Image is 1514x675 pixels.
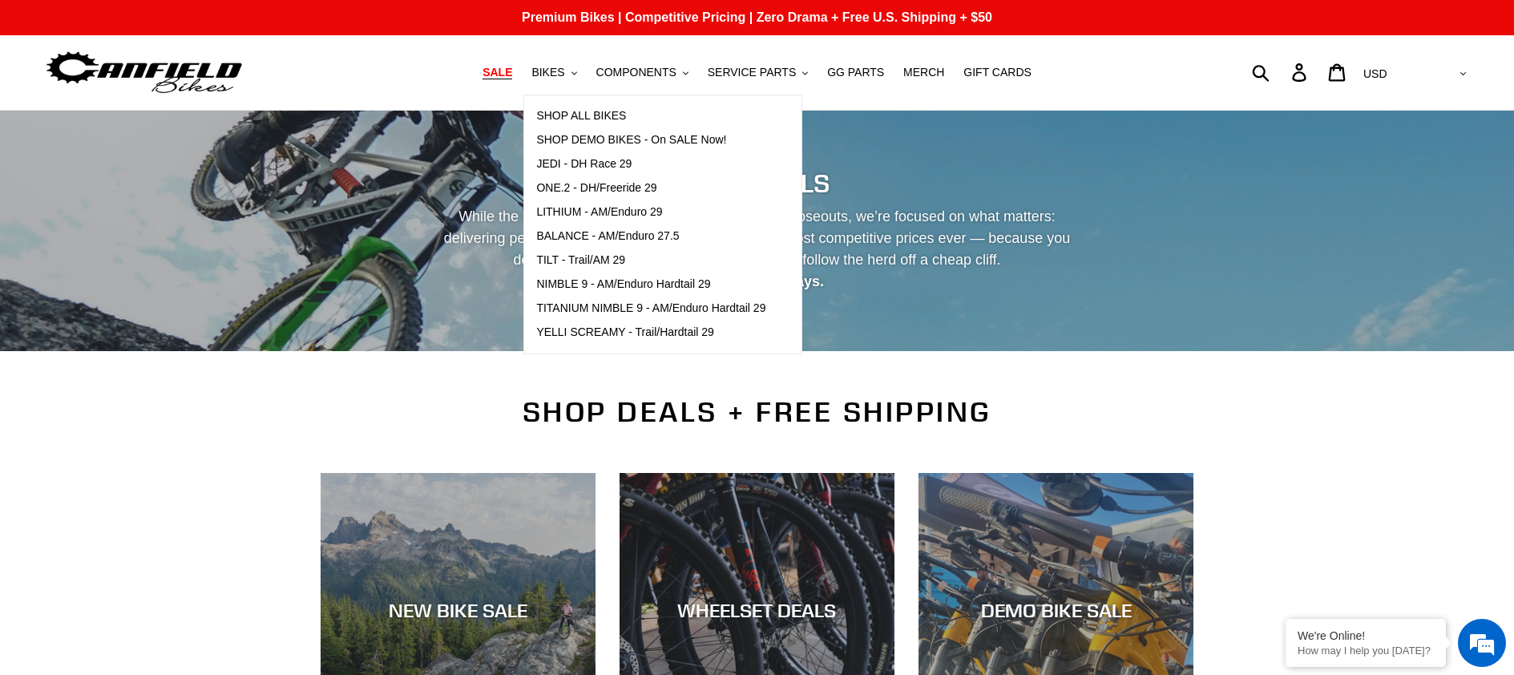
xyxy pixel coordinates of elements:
span: BIKES [531,66,564,79]
span: YELLI SCREAMY - Trail/Hardtail 29 [536,325,714,339]
button: BIKES [523,62,584,83]
a: JEDI - DH Race 29 [524,152,777,176]
a: GG PARTS [819,62,892,83]
div: WHEELSET DEALS [620,599,894,622]
a: SHOP DEMO BIKES - On SALE Now! [524,128,777,152]
p: While the industry spirals into fire sales and factory closeouts, we’re focused on what matters: ... [430,206,1085,293]
span: BALANCE - AM/Enduro 27.5 [536,229,679,243]
textarea: Type your message and hit 'Enter' [8,438,305,494]
span: ONE.2 - DH/Freeride 29 [536,181,656,195]
button: COMPONENTS [588,62,696,83]
a: LITHIUM - AM/Enduro 29 [524,200,777,224]
span: GIFT CARDS [963,66,1032,79]
a: SALE [474,62,520,83]
a: SHOP ALL BIKES [524,104,777,128]
span: MERCH [903,66,944,79]
div: DEMO BIKE SALE [918,599,1193,622]
input: Search [1261,55,1302,90]
a: BALANCE - AM/Enduro 27.5 [524,224,777,249]
a: YELLI SCREAMY - Trail/Hardtail 29 [524,321,777,345]
div: Navigation go back [18,88,42,112]
button: SERVICE PARTS [700,62,816,83]
a: MERCH [895,62,952,83]
span: TITANIUM NIMBLE 9 - AM/Enduro Hardtail 29 [536,301,765,315]
span: SHOP DEMO BIKES - On SALE Now! [536,133,726,147]
a: TILT - Trail/AM 29 [524,249,777,273]
span: COMPONENTS [596,66,676,79]
span: SERVICE PARTS [708,66,796,79]
h2: SHOP DEALS + FREE SHIPPING [321,395,1194,429]
img: Canfield Bikes [44,47,244,98]
span: NIMBLE 9 - AM/Enduro Hardtail 29 [536,277,710,291]
a: TITANIUM NIMBLE 9 - AM/Enduro Hardtail 29 [524,297,777,321]
span: SALE [482,66,512,79]
span: JEDI - DH Race 29 [536,157,632,171]
a: ONE.2 - DH/Freeride 29 [524,176,777,200]
span: SHOP ALL BIKES [536,109,626,123]
a: GIFT CARDS [955,62,1040,83]
span: LITHIUM - AM/Enduro 29 [536,205,662,219]
a: NIMBLE 9 - AM/Enduro Hardtail 29 [524,273,777,297]
div: NEW BIKE SALE [321,599,596,622]
img: d_696896380_company_1647369064580_696896380 [51,80,91,120]
p: How may I help you today? [1298,645,1434,657]
div: Chat with us now [107,90,293,111]
div: We're Online! [1298,629,1434,642]
span: TILT - Trail/AM 29 [536,253,625,267]
h2: REAL DEALS [321,168,1194,199]
span: We're online! [93,202,221,364]
div: Minimize live chat window [263,8,301,46]
span: GG PARTS [827,66,884,79]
